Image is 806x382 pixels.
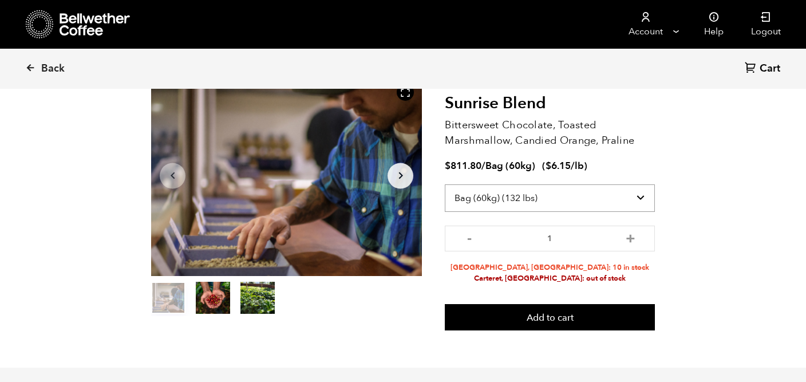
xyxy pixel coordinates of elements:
span: $ [445,159,451,172]
span: Bag (60kg) [485,159,535,172]
p: Bittersweet Chocolate, Toasted Marshmallow, Candied Orange, Praline [445,117,655,148]
span: Cart [760,62,780,76]
span: Back [41,62,65,76]
button: + [623,231,638,243]
a: Cart [745,61,783,77]
button: Add to cart [445,304,655,330]
span: ( ) [542,159,587,172]
bdi: 811.80 [445,159,481,172]
h2: Sunrise Blend [445,94,655,113]
span: $ [546,159,551,172]
li: [GEOGRAPHIC_DATA], [GEOGRAPHIC_DATA]: 10 in stock [445,262,655,273]
button: - [462,231,476,243]
li: Carteret, [GEOGRAPHIC_DATA]: out of stock [445,273,655,284]
span: /lb [571,159,584,172]
span: / [481,159,485,172]
bdi: 6.15 [546,159,571,172]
